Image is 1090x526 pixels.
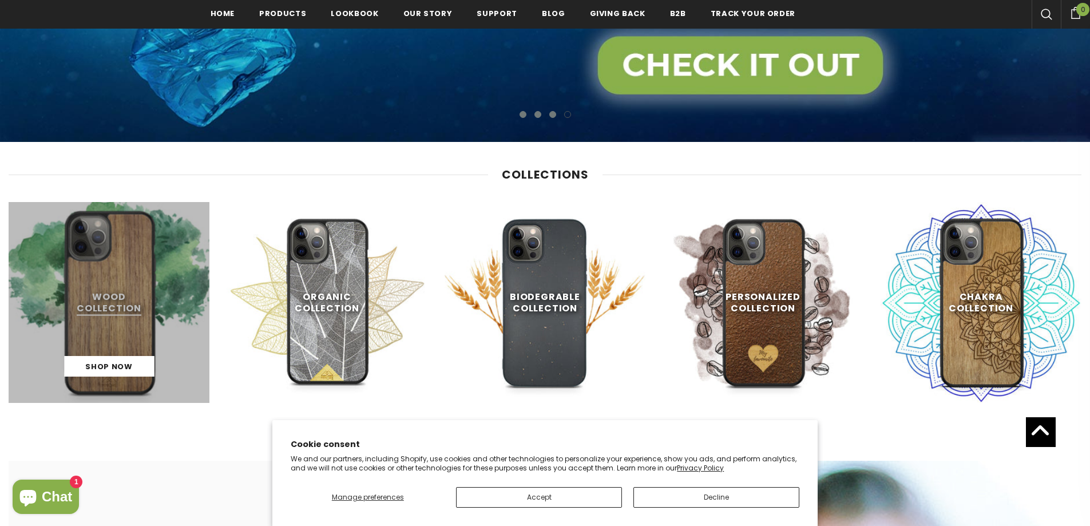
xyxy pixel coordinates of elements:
a: 0 [1061,5,1090,19]
span: Collections [502,167,589,183]
button: 1 [520,111,526,118]
span: B2B [670,8,686,19]
inbox-online-store-chat: Shopify online store chat [9,480,82,517]
span: Track your order [711,8,795,19]
a: Privacy Policy [677,463,724,473]
span: Products [259,8,306,19]
span: Lookbook [331,8,378,19]
span: 0 [1076,3,1089,16]
span: Home [211,8,235,19]
h2: Cookie consent [291,438,799,450]
span: Shop Now [85,361,132,372]
button: 2 [534,111,541,118]
span: Blog [542,8,565,19]
button: 3 [549,111,556,118]
span: Manage preferences [332,492,404,502]
span: support [477,8,517,19]
p: We and our partners, including Shopify, use cookies and other technologies to personalize your ex... [291,454,799,472]
button: Accept [456,487,622,508]
span: Our Story [403,8,453,19]
button: Decline [633,487,799,508]
button: Manage preferences [291,487,445,508]
a: Shop Now [64,356,154,377]
button: 4 [564,111,571,118]
span: Giving back [590,8,645,19]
